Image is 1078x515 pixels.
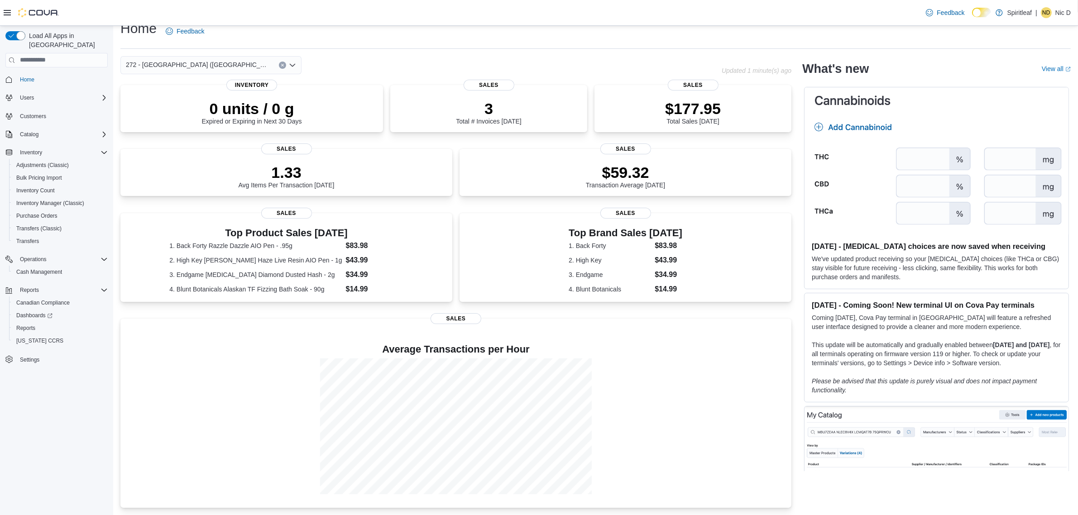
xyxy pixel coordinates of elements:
button: Catalog [2,128,111,141]
h1: Home [120,19,157,38]
span: Reports [13,323,108,334]
div: Transaction Average [DATE] [586,163,666,189]
button: Inventory Manager (Classic) [9,197,111,210]
span: Feedback [177,27,204,36]
span: Sales [464,80,514,91]
a: View allExternal link [1042,65,1071,72]
span: Sales [600,208,651,219]
span: Sales [261,143,312,154]
button: Inventory Count [9,184,111,197]
a: Transfers [13,236,43,247]
span: Users [20,94,34,101]
p: $177.95 [665,100,721,118]
button: Canadian Compliance [9,296,111,309]
dt: 3. Endgame [569,270,651,279]
a: Feedback [922,4,968,22]
button: Catalog [16,129,42,140]
img: Cova [18,8,59,17]
span: Inventory [16,147,108,158]
h3: [DATE] - Coming Soon! New terminal UI on Cova Pay terminals [812,300,1061,310]
p: $59.32 [586,163,666,181]
dt: 2. High Key [PERSON_NAME] Haze Live Resin AIO Pen - 1g [169,256,342,265]
span: Canadian Compliance [16,299,70,306]
span: Cash Management [13,267,108,277]
a: Reports [13,323,39,334]
span: Sales [668,80,719,91]
span: Inventory Count [13,185,108,196]
dd: $34.99 [655,269,682,280]
button: Cash Management [9,266,111,278]
span: Inventory Manager (Classic) [16,200,84,207]
span: Reports [16,285,108,296]
dd: $14.99 [655,284,682,295]
span: Sales [431,313,481,324]
span: Reports [20,286,39,294]
span: Adjustments (Classic) [13,160,108,171]
strong: [DATE] and [DATE] [993,341,1049,348]
div: Nic D [1041,7,1052,18]
span: Transfers [13,236,108,247]
span: Dashboards [13,310,108,321]
span: Bulk Pricing Import [13,172,108,183]
button: Open list of options [289,62,296,69]
dd: $83.98 [346,240,403,251]
span: Customers [16,110,108,122]
span: Inventory [226,80,277,91]
dd: $43.99 [346,255,403,266]
span: Transfers [16,238,39,245]
span: Adjustments (Classic) [16,162,69,169]
a: Dashboards [9,309,111,322]
span: Bulk Pricing Import [16,174,62,181]
span: Reports [16,324,35,332]
span: Cash Management [16,268,62,276]
a: Feedback [162,22,208,40]
h3: Top Product Sales [DATE] [169,228,403,238]
span: Settings [20,356,39,363]
button: Clear input [279,62,286,69]
span: Catalog [20,131,38,138]
dt: 1. Back Forty [569,241,651,250]
button: Reports [2,284,111,296]
p: Updated 1 minute(s) ago [722,67,791,74]
button: Users [16,92,38,103]
span: Catalog [16,129,108,140]
span: Operations [20,256,47,263]
div: Total # Invoices [DATE] [456,100,521,125]
p: | [1035,7,1037,18]
button: [US_STATE] CCRS [9,334,111,347]
a: Home [16,74,38,85]
span: Users [16,92,108,103]
p: This update will be automatically and gradually enabled between , for all terminals operating on ... [812,340,1061,367]
span: Washington CCRS [13,335,108,346]
dt: 2. High Key [569,256,651,265]
button: Users [2,91,111,104]
span: Customers [20,113,46,120]
p: 0 units / 0 g [202,100,302,118]
a: Inventory Count [13,185,58,196]
a: Customers [16,111,50,122]
p: 1.33 [239,163,335,181]
span: Settings [16,353,108,365]
a: Canadian Compliance [13,297,73,308]
a: Purchase Orders [13,210,61,221]
span: Canadian Compliance [13,297,108,308]
p: Coming [DATE], Cova Pay terminal in [GEOGRAPHIC_DATA] will feature a refreshed user interface des... [812,313,1061,331]
span: Inventory [20,149,42,156]
button: Inventory [2,146,111,159]
button: Customers [2,110,111,123]
button: Bulk Pricing Import [9,172,111,184]
a: Settings [16,354,43,365]
span: Operations [16,254,108,265]
span: 272 - [GEOGRAPHIC_DATA] ([GEOGRAPHIC_DATA]) [126,59,270,70]
button: Reports [16,285,43,296]
dt: 3. Endgame [MEDICAL_DATA] Diamond Dusted Hash - 2g [169,270,342,279]
dd: $14.99 [346,284,403,295]
a: [US_STATE] CCRS [13,335,67,346]
span: Transfers (Classic) [13,223,108,234]
a: Adjustments (Classic) [13,160,72,171]
input: Dark Mode [972,8,991,17]
button: Transfers (Classic) [9,222,111,235]
button: Reports [9,322,111,334]
a: Bulk Pricing Import [13,172,66,183]
button: Settings [2,353,111,366]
